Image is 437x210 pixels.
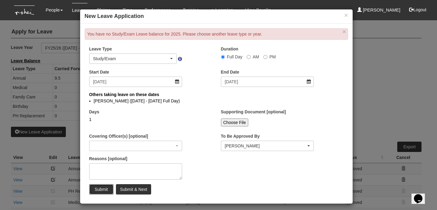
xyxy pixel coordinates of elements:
span: Full Day [227,54,242,59]
b: Others taking leave on these dates [89,92,159,97]
label: Covering Officer(s) [optional] [89,133,148,139]
div: 1 [89,116,182,122]
span: AM [253,54,259,59]
input: Choose File [221,119,249,126]
b: New Leave Application [85,13,144,19]
label: Days [89,109,99,115]
input: d/m/yyyy [221,77,314,87]
input: Submit & Next [116,184,151,195]
label: Supporting Document [optional] [221,109,286,115]
button: × [344,12,348,18]
input: d/m/yyyy [89,77,182,87]
button: Denise Aragon [221,141,314,151]
iframe: chat widget [412,186,431,204]
span: PM [269,54,276,59]
button: Study/Exam [89,53,177,64]
label: To Be Approved By [221,133,260,139]
input: Submit [89,184,113,195]
label: Start Date [89,69,109,75]
label: End Date [221,69,239,75]
label: Reasons [optional] [89,156,127,162]
label: Leave Type [89,46,112,52]
li: [PERSON_NAME] ([DATE] - [DATE] Full Day) [94,98,339,104]
div: Study/Exam [93,56,169,62]
a: close [342,28,346,35]
div: [PERSON_NAME] [225,143,307,149]
div: You have no Study/Exam Leave balance for 2025. Please choose another leave type or year. [85,28,348,40]
label: Duration [221,46,239,52]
